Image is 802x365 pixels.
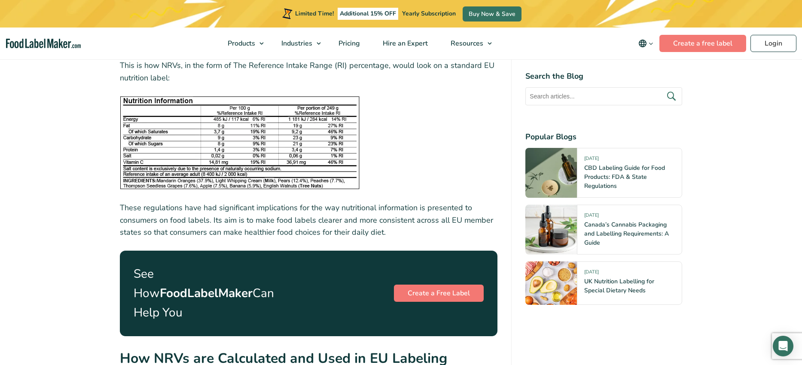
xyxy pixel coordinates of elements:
a: CBD Labeling Guide for Food Products: FDA & State Regulations [584,164,665,190]
h4: Popular Blogs [525,131,682,143]
a: Buy Now & Save [463,6,521,21]
div: Open Intercom Messenger [773,336,793,356]
a: Login [750,35,796,52]
p: See How Can Help You [134,264,283,322]
span: [DATE] [584,212,599,222]
span: Hire an Expert [380,39,429,48]
a: UK Nutrition Labelling for Special Dietary Needs [584,277,654,294]
a: Industries [270,28,325,59]
span: [DATE] [584,155,599,165]
strong: FoodLabelMaker [160,285,253,301]
input: Search articles... [525,87,682,105]
a: Resources [439,28,496,59]
span: Products [225,39,256,48]
span: [DATE] [584,269,599,279]
a: Pricing [327,28,369,59]
span: Resources [448,39,484,48]
span: Pricing [336,39,361,48]
span: Yearly Subscription [402,9,456,18]
p: This is how NRVs, in the form of The Reference Intake Range (RI) percentage, would look on a stan... [120,59,498,84]
a: Create a free label [659,35,746,52]
p: These regulations have had significant implications for the way nutritional information is presen... [120,202,498,239]
a: Hire an Expert [372,28,437,59]
span: Additional 15% OFF [338,8,398,20]
h4: Search the Blog [525,71,682,82]
a: Products [217,28,268,59]
span: Limited Time! [295,9,334,18]
span: Industries [279,39,313,48]
a: Canada’s Cannabis Packaging and Labelling Requirements: A Guide [584,221,669,247]
a: Create a Free Label [394,285,484,302]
